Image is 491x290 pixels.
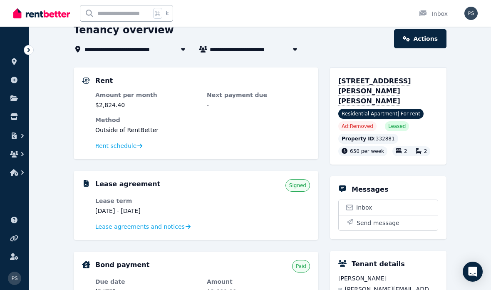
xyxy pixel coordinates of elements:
span: Leased [388,123,406,130]
span: [PERSON_NAME] [338,274,438,282]
div: Inbox [419,10,448,18]
h5: Lease agreement [95,179,160,189]
span: 650 per week [350,148,384,154]
span: Ad: Removed [342,123,373,130]
span: Paid [296,263,306,270]
dt: Due date [95,277,198,286]
a: Rent schedule [95,142,143,150]
h5: Messages [352,185,388,195]
dt: Method [95,116,310,124]
img: Rental Payments [82,77,90,84]
img: Prashanth shetty [8,272,21,285]
span: Property ID [342,135,374,142]
dt: Next payment due [207,91,310,99]
span: Inbox [356,203,372,212]
span: Signed [289,182,306,189]
img: Bond Details [82,261,90,268]
dd: [DATE] - [DATE] [95,207,198,215]
a: Lease agreements and notices [95,222,191,231]
h5: Rent [95,76,113,86]
a: Inbox [339,200,438,215]
span: 2 [404,148,407,154]
dt: Amount [207,277,310,286]
h5: Tenant details [352,259,405,269]
div: Open Intercom Messenger [463,262,483,282]
dd: $2,824.40 [95,101,198,109]
dt: Amount per month [95,91,198,99]
a: Actions [394,29,446,48]
span: k [166,10,169,17]
span: Rent schedule [95,142,136,150]
h5: Bond payment [95,260,149,270]
img: Prashanth shetty [464,7,478,20]
span: Lease agreements and notices [95,222,185,231]
dd: - [207,101,310,109]
dt: Lease term [95,197,198,205]
span: 2 [424,148,427,154]
h1: Tenancy overview [74,23,174,37]
span: Residential Apartment | For rent [338,109,424,119]
div: : 332881 [338,134,398,144]
button: Send message [339,215,438,230]
dd: Outside of RentBetter [95,126,310,134]
span: Send message [357,219,399,227]
img: RentBetter [13,7,70,20]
